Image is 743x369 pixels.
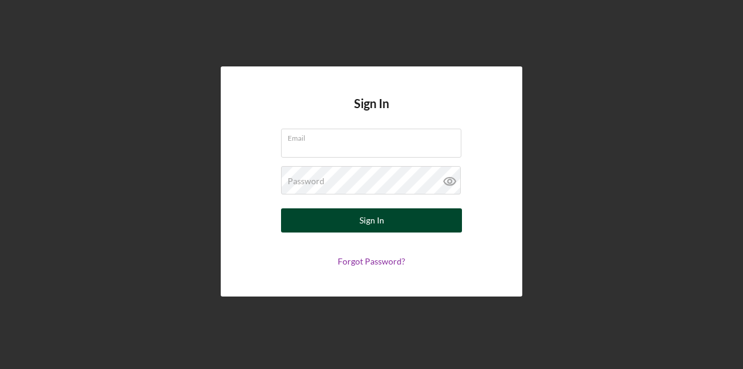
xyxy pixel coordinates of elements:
div: Sign In [359,208,384,233]
label: Email [288,129,461,143]
button: Sign In [281,208,462,233]
a: Forgot Password? [338,256,405,266]
label: Password [288,176,324,186]
h4: Sign In [354,97,389,129]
